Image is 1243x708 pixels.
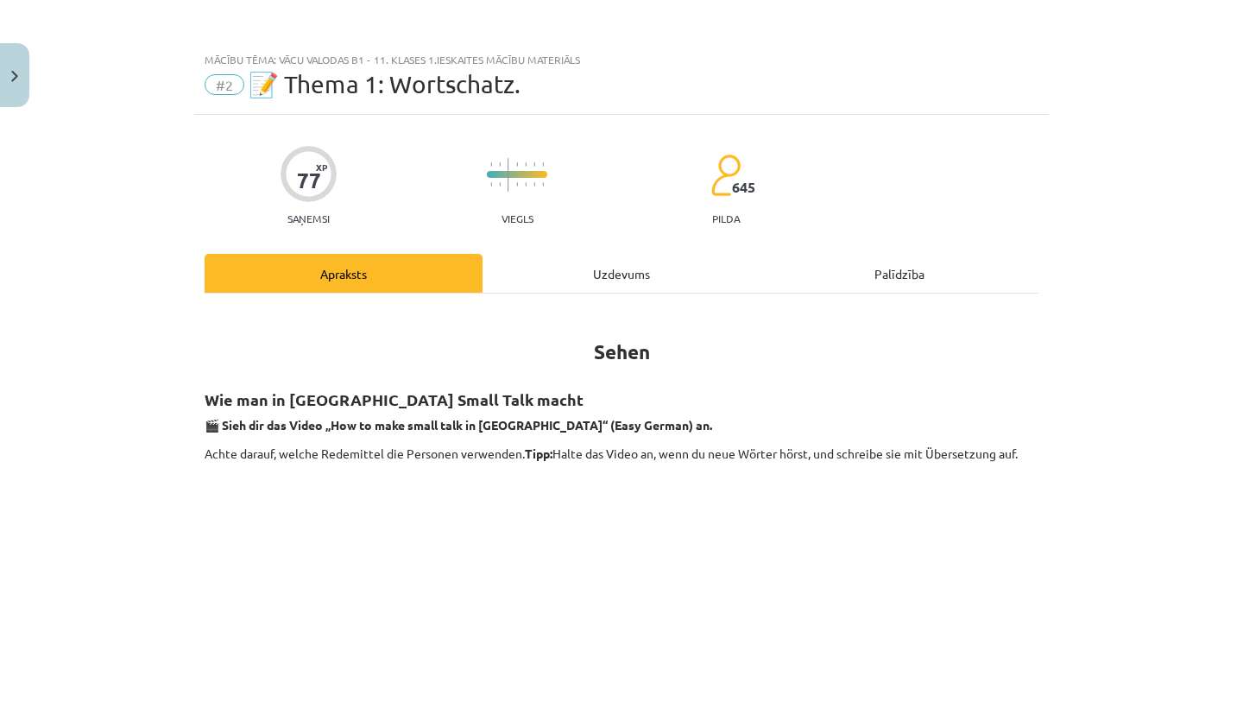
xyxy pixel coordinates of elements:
img: icon-short-line-57e1e144782c952c97e751825c79c345078a6d821885a25fce030b3d8c18986b.svg [533,162,535,167]
img: icon-short-line-57e1e144782c952c97e751825c79c345078a6d821885a25fce030b3d8c18986b.svg [525,162,527,167]
img: icon-short-line-57e1e144782c952c97e751825c79c345078a6d821885a25fce030b3d8c18986b.svg [499,182,501,186]
img: icon-short-line-57e1e144782c952c97e751825c79c345078a6d821885a25fce030b3d8c18986b.svg [525,182,527,186]
span: #2 [205,74,244,95]
strong: 🎬 Sieh dir das Video „How to make small talk in [GEOGRAPHIC_DATA]“ (Easy German) an. [205,417,712,433]
img: icon-short-line-57e1e144782c952c97e751825c79c345078a6d821885a25fce030b3d8c18986b.svg [542,162,544,167]
div: Palīdzība [760,254,1038,293]
strong: Sehen [594,339,650,364]
img: students-c634bb4e5e11cddfef0936a35e636f08e4e9abd3cc4e673bd6f9a4125e45ecb1.svg [710,154,741,197]
span: XP [316,162,327,172]
img: icon-close-lesson-0947bae3869378f0d4975bcd49f059093ad1ed9edebbc8119c70593378902aed.svg [11,71,18,82]
div: Apraksts [205,254,483,293]
span: 645 [732,180,755,195]
strong: Wie man in [GEOGRAPHIC_DATA] Small Talk macht [205,389,584,409]
img: icon-short-line-57e1e144782c952c97e751825c79c345078a6d821885a25fce030b3d8c18986b.svg [542,182,544,186]
span: 📝 Thema 1: Wortschatz. [249,70,521,98]
img: icon-short-line-57e1e144782c952c97e751825c79c345078a6d821885a25fce030b3d8c18986b.svg [533,182,535,186]
div: Mācību tēma: Vācu valodas b1 - 11. klases 1.ieskaites mācību materiāls [205,54,1038,66]
div: 77 [297,168,321,193]
img: icon-short-line-57e1e144782c952c97e751825c79c345078a6d821885a25fce030b3d8c18986b.svg [490,182,492,186]
img: icon-short-line-57e1e144782c952c97e751825c79c345078a6d821885a25fce030b3d8c18986b.svg [516,182,518,186]
p: pilda [712,212,740,224]
div: Uzdevums [483,254,760,293]
img: icon-short-line-57e1e144782c952c97e751825c79c345078a6d821885a25fce030b3d8c18986b.svg [499,162,501,167]
img: icon-short-line-57e1e144782c952c97e751825c79c345078a6d821885a25fce030b3d8c18986b.svg [490,162,492,167]
p: Saņemsi [281,212,337,224]
strong: Tipp: [525,446,552,461]
img: icon-long-line-d9ea69661e0d244f92f715978eff75569469978d946b2353a9bb055b3ed8787d.svg [508,158,509,192]
img: icon-short-line-57e1e144782c952c97e751825c79c345078a6d821885a25fce030b3d8c18986b.svg [516,162,518,167]
p: Achte darauf, welche Redemittel die Personen verwenden. Halte das Video an, wenn du neue Wörter h... [205,445,1038,463]
p: Viegls [502,212,533,224]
